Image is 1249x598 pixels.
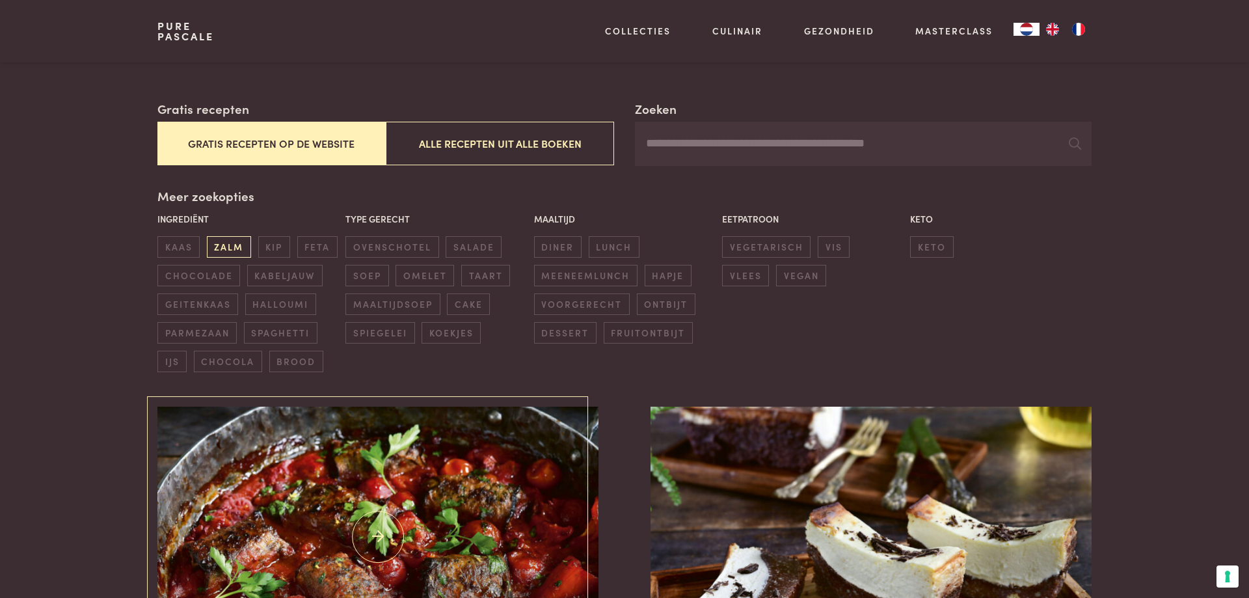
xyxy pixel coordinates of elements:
[712,24,762,38] a: Culinair
[386,122,614,165] button: Alle recepten uit alle boeken
[910,236,953,258] span: keto
[605,24,671,38] a: Collecties
[194,351,262,372] span: chocola
[534,293,630,315] span: voorgerecht
[722,212,904,226] p: Eetpatroon
[635,100,677,118] label: Zoeken
[396,265,454,286] span: omelet
[157,21,214,42] a: PurePascale
[247,265,323,286] span: kabeljauw
[722,265,769,286] span: vlees
[345,265,388,286] span: soep
[157,265,240,286] span: chocolade
[910,212,1092,226] p: Keto
[157,293,238,315] span: geitenkaas
[645,265,692,286] span: hapje
[1014,23,1040,36] div: Language
[534,322,597,344] span: dessert
[269,351,323,372] span: brood
[447,293,490,315] span: cake
[534,212,716,226] p: Maaltijd
[1014,23,1040,36] a: NL
[804,24,874,38] a: Gezondheid
[1066,23,1092,36] a: FR
[446,236,502,258] span: salade
[345,212,527,226] p: Type gerecht
[1014,23,1092,36] aside: Language selected: Nederlands
[157,100,249,118] label: Gratis recepten
[345,236,438,258] span: ovenschotel
[722,236,811,258] span: vegetarisch
[244,322,317,344] span: spaghetti
[637,293,695,315] span: ontbijt
[157,236,200,258] span: kaas
[534,236,582,258] span: diner
[345,293,440,315] span: maaltijdsoep
[915,24,993,38] a: Masterclass
[422,322,481,344] span: koekjes
[604,322,693,344] span: fruitontbijt
[157,322,237,344] span: parmezaan
[207,236,251,258] span: zalm
[589,236,639,258] span: lunch
[1040,23,1092,36] ul: Language list
[297,236,338,258] span: feta
[461,265,510,286] span: taart
[258,236,290,258] span: kip
[157,351,187,372] span: ijs
[776,265,826,286] span: vegan
[157,212,339,226] p: Ingrediënt
[245,293,316,315] span: halloumi
[1216,565,1239,588] button: Uw voorkeuren voor toestemming voor trackingtechnologieën
[818,236,850,258] span: vis
[345,322,414,344] span: spiegelei
[157,122,386,165] button: Gratis recepten op de website
[1040,23,1066,36] a: EN
[534,265,638,286] span: meeneemlunch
